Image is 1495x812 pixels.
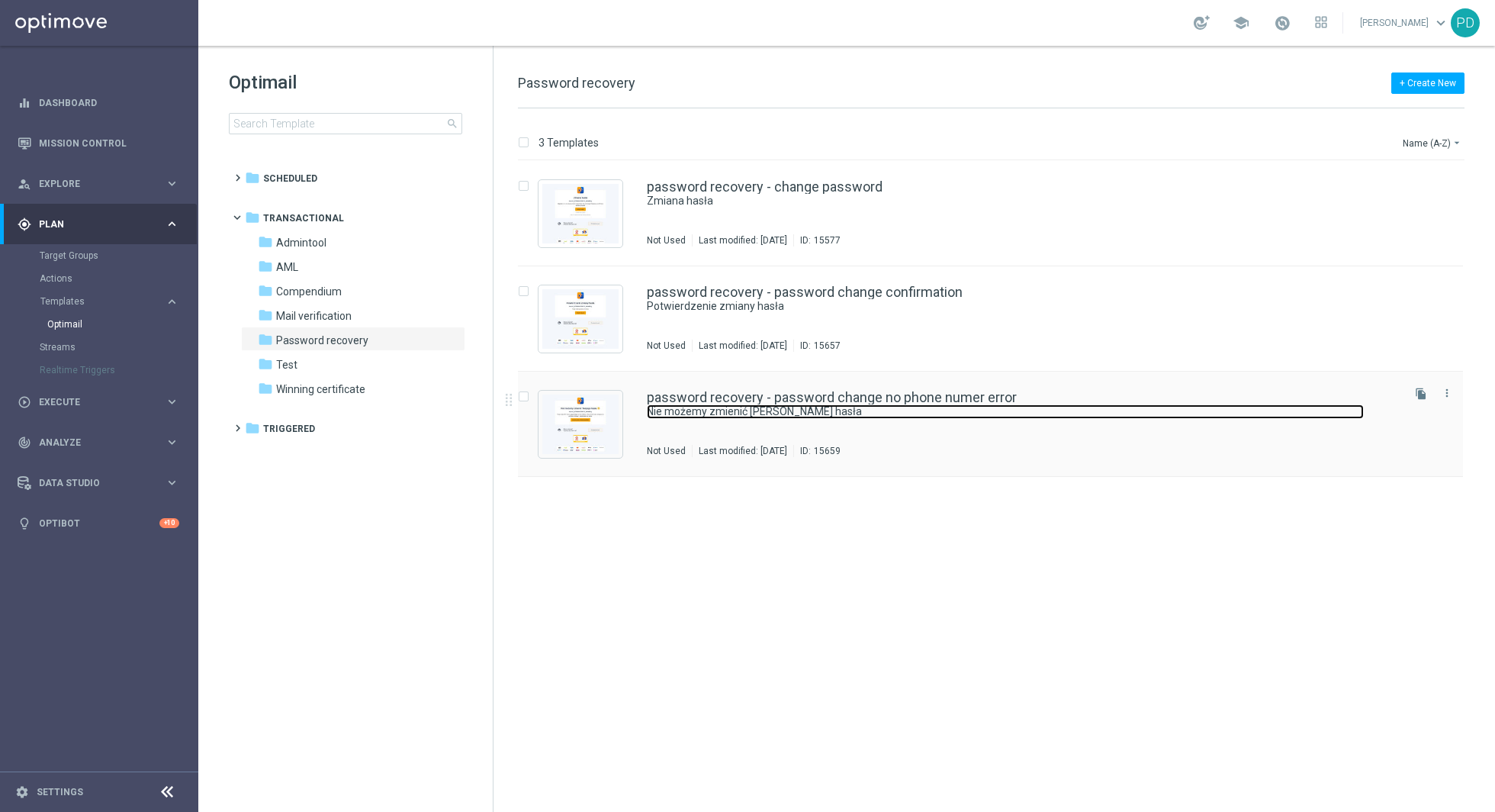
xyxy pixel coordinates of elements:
div: Press SPACE to select this row. [503,266,1492,372]
div: Last modified: [DATE] [693,445,793,457]
i: keyboard_arrow_right [165,295,179,309]
span: keyboard_arrow_down [1432,14,1449,31]
div: Streams [40,336,197,359]
button: + Create New [1391,72,1464,94]
div: Templates [40,297,165,306]
div: track_changes Analyze keyboard_arrow_right [17,437,180,449]
div: Last modified: [DATE] [693,234,793,246]
a: Settings [37,788,83,797]
div: Nie możemy zmienić Twojego hasła [647,404,1399,419]
i: arrow_drop_down [1451,137,1463,149]
div: Potwierdzenie zmiany hasła [647,299,1399,314]
div: Mission Control [18,123,179,163]
a: Mission Control [39,123,179,163]
div: Optimail [47,313,197,336]
i: folder [258,381,273,396]
img: 15577.jpeg [542,184,619,243]
a: password recovery - change password [647,180,883,194]
span: Transactional [263,211,344,225]
i: keyboard_arrow_right [165,217,179,231]
div: Zmiana hasła [647,194,1399,208]
span: Data Studio [39,478,165,488]
span: Password recovery [276,333,368,347]
a: Streams [40,341,159,353]
button: Mission Control [17,137,180,150]
div: 15577 [814,234,841,246]
i: folder [258,356,273,372]
span: Winning certificate [276,382,365,396]
i: keyboard_arrow_right [165,176,179,191]
button: Templates keyboard_arrow_right [40,295,180,308]
i: file_copy [1415,388,1427,400]
div: +10 [159,518,179,528]
div: Data Studio [18,476,165,490]
span: Execute [39,398,165,407]
span: Triggered [263,422,315,436]
div: Not Used [647,234,686,246]
span: search [446,118,458,130]
i: person_search [18,177,31,191]
button: play_circle_outline Execute keyboard_arrow_right [17,396,180,408]
div: Templates [40,290,197,336]
a: password recovery - password change confirmation [647,285,963,299]
i: track_changes [18,436,31,449]
span: Explore [39,179,165,188]
a: Nie możemy zmienić [PERSON_NAME] hasła [647,404,1364,419]
span: AML [276,260,298,274]
button: more_vert [1439,384,1455,402]
div: gps_fixed Plan keyboard_arrow_right [17,218,180,230]
div: Realtime Triggers [40,359,197,382]
div: ID: [793,340,841,352]
i: folder [258,283,273,298]
img: 15659.jpeg [542,395,619,454]
span: school [1233,14,1249,31]
a: Zmiana hasła [647,194,1364,208]
div: Not Used [647,445,686,457]
div: Press SPACE to select this row. [503,161,1492,266]
div: Dashboard [18,82,179,123]
button: lightbulb Optibot +10 [17,517,180,530]
i: keyboard_arrow_right [165,475,179,490]
a: Potwierdzenie zmiany hasła [647,299,1364,314]
button: equalizer Dashboard [17,97,180,109]
span: Compendium [276,285,342,298]
span: Analyze [39,438,165,447]
span: Admintool [276,236,326,250]
div: Press SPACE to select this row. [503,372,1492,477]
a: Optimail [47,318,159,330]
div: Execute [18,395,165,409]
i: folder [258,332,273,347]
img: 15657.jpeg [542,289,619,349]
a: Actions [40,272,159,285]
i: equalizer [18,96,31,110]
div: ID: [793,234,841,246]
div: Optibot [18,503,179,543]
h1: Optimail [229,70,462,95]
div: Analyze [18,436,165,449]
a: password recovery - password change no phone numer error [647,391,1017,404]
button: Data Studio keyboard_arrow_right [17,477,180,489]
div: Explore [18,177,165,191]
div: Last modified: [DATE] [693,340,793,352]
span: Scheduled [263,172,317,185]
button: person_search Explore keyboard_arrow_right [17,178,180,190]
div: Actions [40,267,197,290]
a: Target Groups [40,250,159,262]
i: keyboard_arrow_right [165,435,179,449]
p: 3 Templates [539,136,599,150]
i: keyboard_arrow_right [165,395,179,409]
i: play_circle_outline [18,395,31,409]
span: Password recovery [518,75,635,91]
button: Name (A-Z)arrow_drop_down [1401,134,1464,152]
i: folder [245,210,260,225]
i: folder [258,234,273,250]
a: [PERSON_NAME]keyboard_arrow_down [1358,11,1451,34]
i: lightbulb [18,517,31,530]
